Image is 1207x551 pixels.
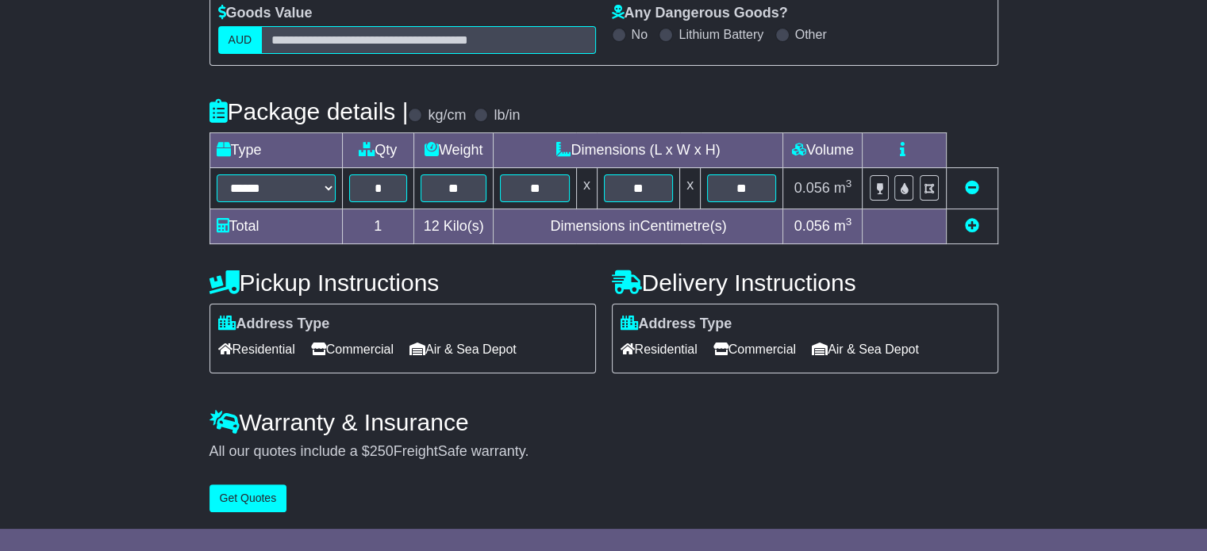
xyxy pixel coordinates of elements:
[713,337,796,362] span: Commercial
[678,27,763,42] label: Lithium Battery
[424,218,440,234] span: 12
[494,133,783,168] td: Dimensions (L x W x H)
[209,133,342,168] td: Type
[409,337,517,362] span: Air & Sea Depot
[680,168,701,209] td: x
[342,133,413,168] td: Qty
[209,484,287,512] button: Get Quotes
[370,443,394,459] span: 250
[209,209,342,244] td: Total
[209,443,998,461] div: All our quotes include a $ FreightSafe warranty.
[311,337,394,362] span: Commercial
[846,216,852,228] sup: 3
[209,409,998,435] h4: Warranty & Insurance
[612,270,998,296] h4: Delivery Instructions
[218,316,330,333] label: Address Type
[834,180,852,196] span: m
[413,209,494,244] td: Kilo(s)
[621,337,698,362] span: Residential
[621,316,732,333] label: Address Type
[612,5,788,22] label: Any Dangerous Goods?
[428,107,466,124] label: kg/cm
[494,209,783,244] td: Dimensions in Centimetre(s)
[209,270,596,296] h4: Pickup Instructions
[794,180,830,196] span: 0.056
[494,107,520,124] label: lb/in
[413,133,494,168] td: Weight
[218,337,295,362] span: Residential
[218,5,313,22] label: Goods Value
[632,27,648,42] label: No
[965,180,979,196] a: Remove this item
[218,26,263,54] label: AUD
[846,178,852,189] sup: 3
[209,98,409,124] h4: Package details |
[834,218,852,234] span: m
[795,27,827,42] label: Other
[342,209,413,244] td: 1
[783,133,863,168] td: Volume
[576,168,597,209] td: x
[794,218,830,234] span: 0.056
[812,337,919,362] span: Air & Sea Depot
[965,218,979,234] a: Add new item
